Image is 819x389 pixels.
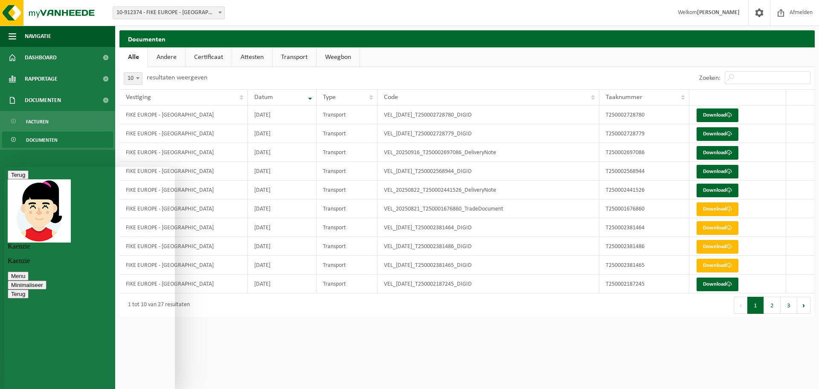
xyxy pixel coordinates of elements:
[119,124,248,143] td: FIKE EUROPE - [GEOGRAPHIC_DATA]
[697,202,738,216] a: Download
[599,237,689,256] td: T250002381486
[599,218,689,237] td: T250002381464
[378,199,600,218] td: VEL_20250821_T250001676860_TradeDocument
[378,218,600,237] td: VEL_[DATE]_T250002381464_DIGID
[113,7,224,19] span: 10-912374 - FIKE EUROPE - HERENTALS
[697,108,738,122] a: Download
[378,124,600,143] td: VEL_[DATE]_T250002728779_DIGID
[26,132,58,148] span: Documenten
[119,199,248,218] td: FIKE EUROPE - [GEOGRAPHIC_DATA]
[232,47,272,67] a: Attesten
[747,297,764,314] button: 1
[119,181,248,199] td: FIKE EUROPE - [GEOGRAPHIC_DATA]
[248,124,317,143] td: [DATE]
[124,72,142,85] span: 10
[697,146,738,160] a: Download
[119,105,248,124] td: FIKE EUROPE - [GEOGRAPHIC_DATA]
[119,162,248,181] td: FIKE EUROPE - [GEOGRAPHIC_DATA]
[378,162,600,181] td: VEL_[DATE]_T250002568944_DIGID
[119,275,248,293] td: FIKE EUROPE - [GEOGRAPHIC_DATA]
[147,74,207,81] label: resultaten weergeven
[781,297,797,314] button: 3
[599,256,689,275] td: T250002381465
[248,275,317,293] td: [DATE]
[697,240,738,254] a: Download
[25,68,58,90] span: Rapportage
[317,47,360,67] a: Weegbon
[697,165,738,178] a: Download
[317,181,377,199] td: Transport
[317,162,377,181] td: Transport
[317,105,377,124] td: Transport
[734,297,747,314] button: Previous
[599,199,689,218] td: T250001676860
[186,47,232,67] a: Certificaat
[248,199,317,218] td: [DATE]
[2,132,113,148] a: Documenten
[378,181,600,199] td: VEL_20250822_T250002441526_DeliveryNote
[378,256,600,275] td: VEL_[DATE]_T250002381465_DIGID
[317,237,377,256] td: Transport
[697,9,740,16] strong: [PERSON_NAME]
[797,297,810,314] button: Next
[699,75,720,82] label: Zoeken:
[248,105,317,124] td: [DATE]
[317,275,377,293] td: Transport
[119,218,248,237] td: FIKE EUROPE - [GEOGRAPHIC_DATA]
[599,124,689,143] td: T250002728779
[25,47,57,68] span: Dashboard
[697,259,738,272] a: Download
[248,181,317,199] td: [DATE]
[26,114,49,130] span: Facturen
[606,94,642,101] span: Taaknummer
[148,47,185,67] a: Andere
[697,278,738,291] a: Download
[273,47,316,67] a: Transport
[113,6,225,19] span: 10-912374 - FIKE EUROPE - HERENTALS
[764,297,781,314] button: 2
[384,94,398,101] span: Code
[2,113,113,129] a: Facturen
[25,90,61,111] span: Documenten
[317,199,377,218] td: Transport
[254,94,273,101] span: Datum
[248,256,317,275] td: [DATE]
[317,143,377,162] td: Transport
[248,237,317,256] td: [DATE]
[119,47,148,67] a: Alle
[119,30,815,47] h2: Documenten
[599,143,689,162] td: T250002697086
[317,124,377,143] td: Transport
[378,237,600,256] td: VEL_[DATE]_T250002381486_DIGID
[317,218,377,237] td: Transport
[25,26,51,47] span: Navigatie
[599,275,689,293] td: T250002187245
[697,127,738,141] a: Download
[378,143,600,162] td: VEL_20250916_T250002697086_DeliveryNote
[317,256,377,275] td: Transport
[378,275,600,293] td: VEL_[DATE]_T250002187245_DIGID
[697,221,738,235] a: Download
[378,105,600,124] td: VEL_[DATE]_T250002728780_DIGID
[248,218,317,237] td: [DATE]
[697,184,738,197] a: Download
[4,167,175,389] iframe: chat widget
[248,143,317,162] td: [DATE]
[124,73,142,85] span: 10
[119,256,248,275] td: FIKE EUROPE - [GEOGRAPHIC_DATA]
[323,94,336,101] span: Type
